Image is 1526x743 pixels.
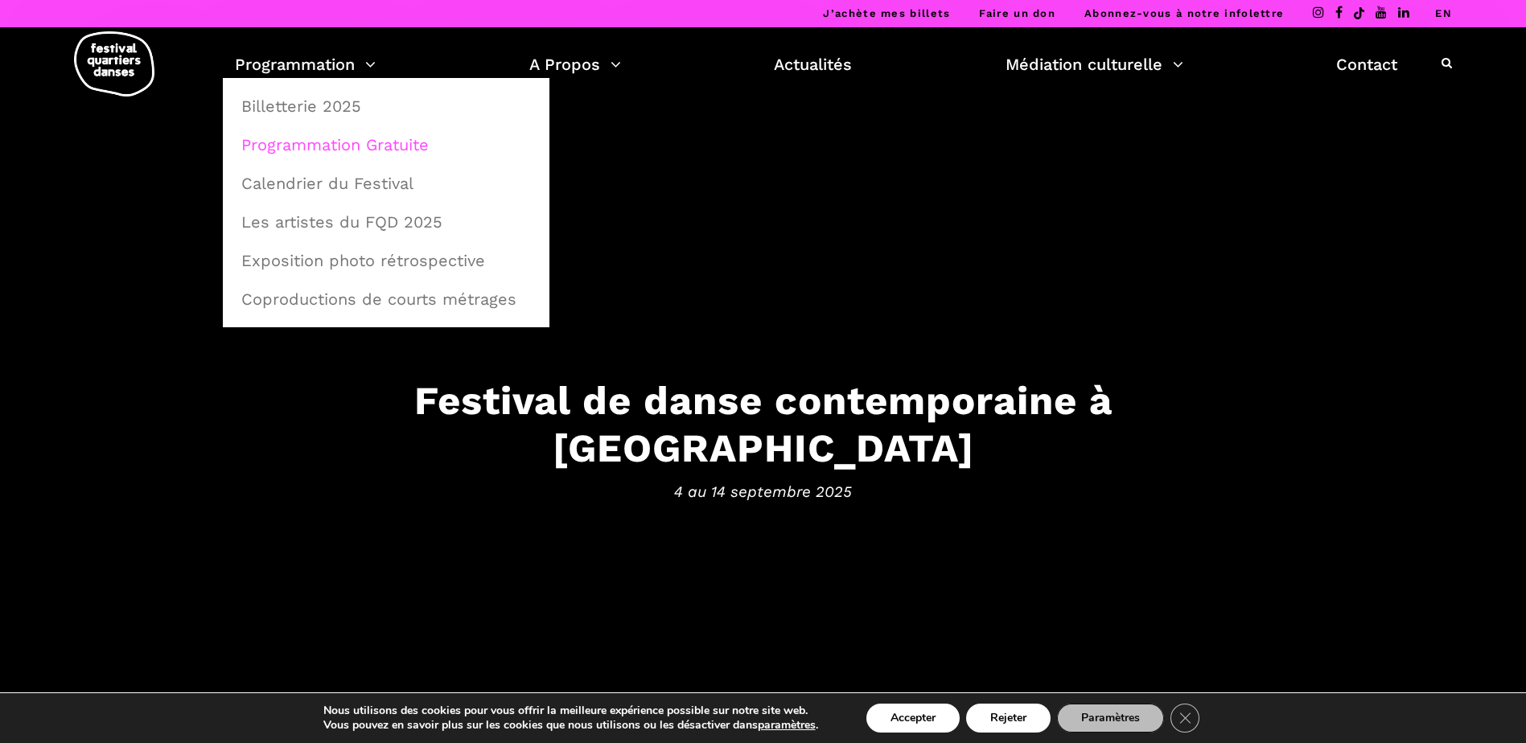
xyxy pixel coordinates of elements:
p: Vous pouvez en savoir plus sur les cookies que nous utilisons ou les désactiver dans . [323,718,818,733]
p: Nous utilisons des cookies pour vous offrir la meilleure expérience possible sur notre site web. [323,704,818,718]
a: Abonnez-vous à notre infolettre [1084,7,1284,19]
a: A Propos [529,51,621,78]
button: Rejeter [966,704,1051,733]
h3: Festival de danse contemporaine à [GEOGRAPHIC_DATA] [265,377,1262,472]
a: Actualités [774,51,852,78]
span: 4 au 14 septembre 2025 [265,479,1262,503]
a: EN [1435,7,1452,19]
a: Exposition photo rétrospective [232,242,541,279]
a: Programmation Gratuite [232,126,541,163]
a: Calendrier du Festival [232,165,541,202]
a: Coproductions de courts métrages [232,281,541,318]
button: Close GDPR Cookie Banner [1170,704,1199,733]
img: logo-fqd-med [74,31,154,96]
button: Paramètres [1057,704,1164,733]
a: Programmation [235,51,376,78]
a: Billetterie 2025 [232,88,541,125]
button: paramètres [758,718,816,733]
a: Les artistes du FQD 2025 [232,203,541,240]
button: Accepter [866,704,960,733]
a: Médiation culturelle [1006,51,1183,78]
a: Faire un don [979,7,1055,19]
a: Contact [1336,51,1397,78]
a: J’achète mes billets [823,7,950,19]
